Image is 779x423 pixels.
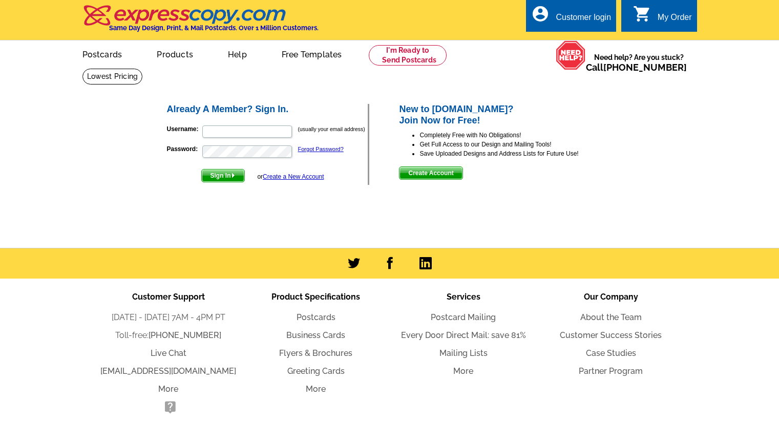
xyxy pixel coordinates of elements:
li: Get Full Access to our Design and Mailing Tools! [419,140,614,149]
a: [PHONE_NUMBER] [603,62,687,73]
label: Username: [167,124,201,134]
div: or [257,172,324,181]
img: help [556,40,586,70]
a: Postcards [66,41,139,66]
button: Sign In [201,169,245,182]
span: Create Account [399,167,462,179]
a: Partner Program [579,366,643,376]
li: [DATE] - [DATE] 7AM - 4PM PT [95,311,242,324]
span: Customer Support [132,292,205,302]
li: Save Uploaded Designs and Address Lists for Future Use! [419,149,614,158]
i: shopping_cart [633,5,651,23]
div: My Order [658,13,692,27]
a: Every Door Direct Mail: save 81% [401,330,526,340]
a: Flyers & Brochures [279,348,352,358]
a: Help [212,41,263,66]
div: Customer login [556,13,611,27]
img: button-next-arrow-white.png [231,173,236,178]
a: Create a New Account [263,173,324,180]
a: Live Chat [151,348,186,358]
a: More [158,384,178,394]
a: Forgot Password? [298,146,344,152]
button: Create Account [399,166,462,180]
span: Our Company [584,292,638,302]
h2: Already A Member? Sign In. [167,104,368,115]
a: More [306,384,326,394]
a: Products [140,41,209,66]
span: Product Specifications [271,292,360,302]
label: Password: [167,144,201,154]
a: Postcard Mailing [431,312,496,322]
a: Mailing Lists [439,348,488,358]
a: [PHONE_NUMBER] [149,330,221,340]
a: account_circle Customer login [531,11,611,24]
span: Services [447,292,480,302]
a: About the Team [580,312,642,322]
a: Greeting Cards [287,366,345,376]
a: shopping_cart My Order [633,11,692,24]
h4: Same Day Design, Print, & Mail Postcards. Over 1 Million Customers. [109,24,319,32]
a: [EMAIL_ADDRESS][DOMAIN_NAME] [100,366,236,376]
i: account_circle [531,5,550,23]
a: Customer Success Stories [560,330,662,340]
h2: New to [DOMAIN_NAME]? Join Now for Free! [399,104,614,126]
span: Sign In [202,170,244,182]
li: Completely Free with No Obligations! [419,131,614,140]
a: Business Cards [286,330,345,340]
a: More [453,366,473,376]
a: Same Day Design, Print, & Mail Postcards. Over 1 Million Customers. [82,12,319,32]
li: Toll-free: [95,329,242,342]
a: Free Templates [265,41,359,66]
span: Call [586,62,687,73]
a: Case Studies [586,348,636,358]
span: Need help? Are you stuck? [586,52,692,73]
small: (usually your email address) [298,126,365,132]
a: Postcards [297,312,335,322]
